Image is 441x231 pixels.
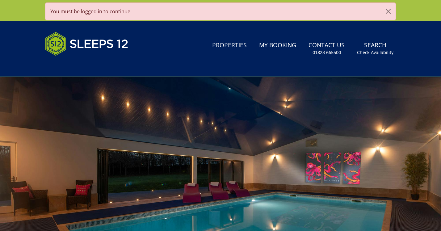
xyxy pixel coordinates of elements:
div: You must be logged in to continue [45,2,396,20]
iframe: Customer reviews powered by Trustpilot [42,63,107,68]
small: 01823 665500 [313,49,341,56]
small: Check Availability [357,49,393,56]
img: Sleeps 12 [45,28,128,59]
a: Properties [210,39,249,52]
a: Contact Us01823 665500 [306,39,347,59]
a: My Booking [257,39,299,52]
a: SearchCheck Availability [355,39,396,59]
